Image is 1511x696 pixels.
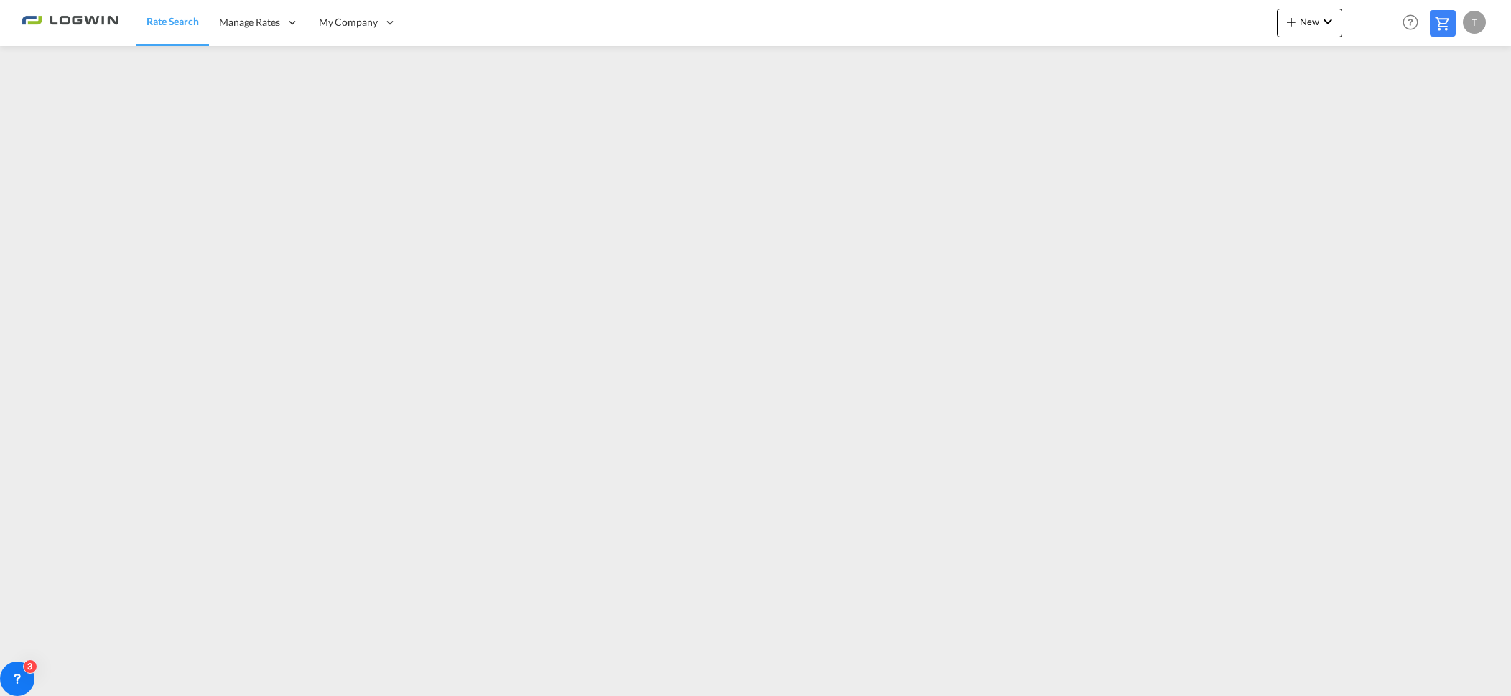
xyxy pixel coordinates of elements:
[1319,13,1336,30] md-icon: icon-chevron-down
[1277,9,1342,37] button: icon-plus 400-fgNewicon-chevron-down
[1463,11,1486,34] div: T
[22,6,118,39] img: 2761ae10d95411efa20a1f5e0282d2d7.png
[1398,10,1430,36] div: Help
[147,15,199,27] span: Rate Search
[219,15,280,29] span: Manage Rates
[1283,13,1300,30] md-icon: icon-plus 400-fg
[1398,10,1423,34] span: Help
[1283,16,1336,27] span: New
[319,15,378,29] span: My Company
